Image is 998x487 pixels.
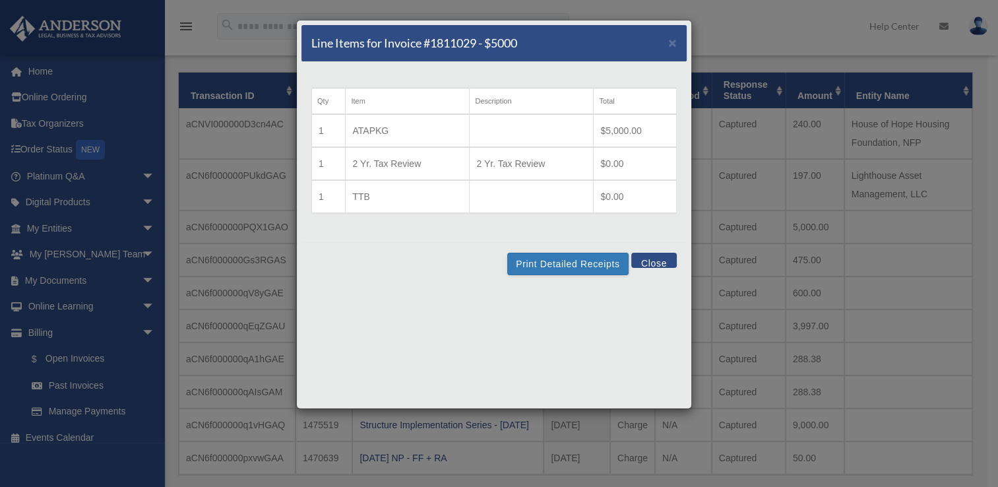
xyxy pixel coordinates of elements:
td: 2 Yr. Tax Review [346,147,470,180]
td: 1 [312,180,346,213]
td: $5,000.00 [594,114,677,147]
th: Total [594,88,677,115]
td: 1 [312,114,346,147]
button: Close [631,253,677,268]
td: $0.00 [594,147,677,180]
td: 2 Yr. Tax Review [470,147,594,180]
th: Description [470,88,594,115]
th: Qty [312,88,346,115]
h5: Line Items for Invoice #1811029 - $5000 [311,35,517,51]
button: Print Detailed Receipts [507,253,628,275]
th: Item [346,88,470,115]
button: Close [668,36,677,49]
td: TTB [346,180,470,213]
td: ATAPKG [346,114,470,147]
span: × [668,35,677,50]
td: 1 [312,147,346,180]
td: $0.00 [594,180,677,213]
